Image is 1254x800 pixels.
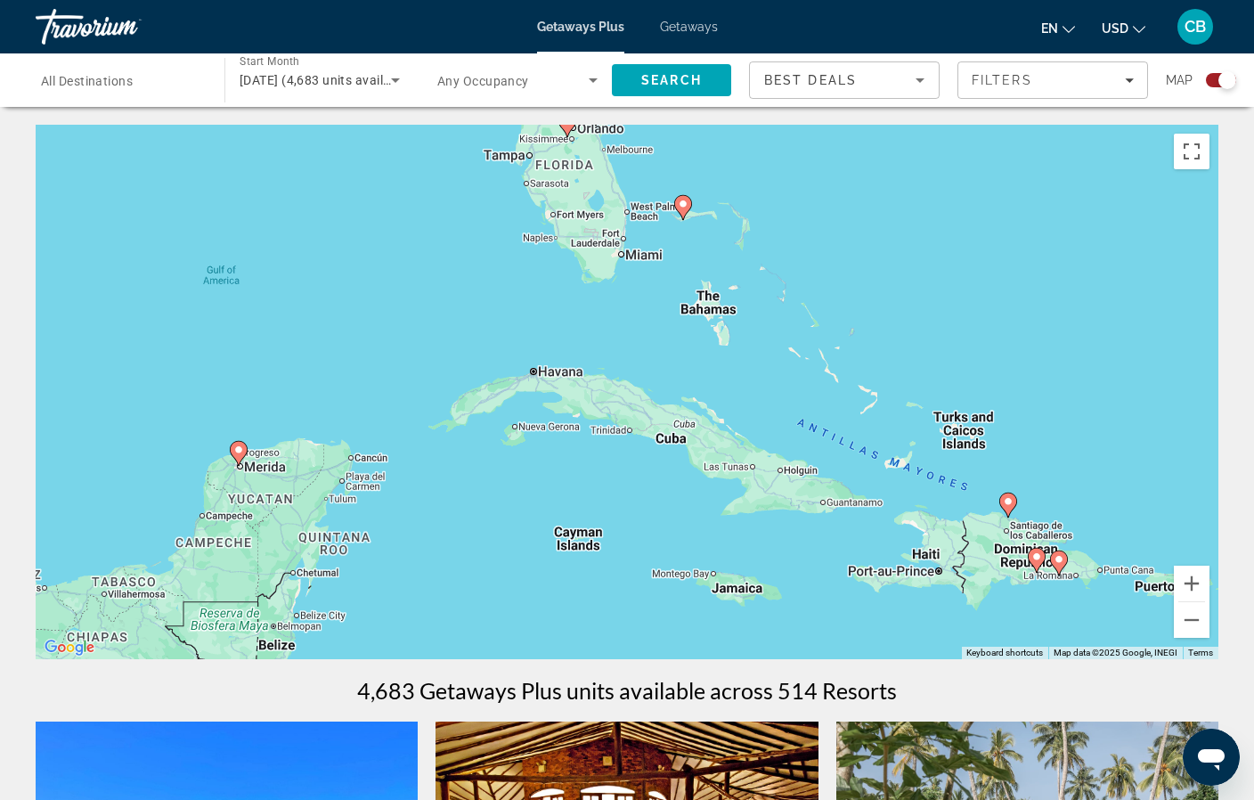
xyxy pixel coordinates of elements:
a: Getaways [660,20,718,34]
span: [DATE] (4,683 units available) [240,73,412,87]
span: USD [1102,21,1128,36]
span: Search [641,73,702,87]
span: CB [1185,18,1206,36]
a: Travorium [36,4,214,50]
input: Select destination [41,70,201,92]
button: User Menu [1172,8,1218,45]
mat-select: Sort by [764,69,924,91]
a: Open this area in Google Maps (opens a new window) [40,636,99,659]
button: Filters [957,61,1148,99]
span: Map [1166,68,1193,93]
span: Filters [972,73,1032,87]
button: Zoom out [1174,602,1209,638]
span: en [1041,21,1058,36]
span: Start Month [240,55,299,68]
button: Zoom in [1174,566,1209,601]
a: Terms (opens in new tab) [1188,648,1213,657]
iframe: Button to launch messaging window [1183,729,1240,786]
button: Toggle fullscreen view [1174,134,1209,169]
button: Change currency [1102,15,1145,41]
span: Map data ©2025 Google, INEGI [1054,648,1177,657]
img: Google [40,636,99,659]
span: Any Occupancy [437,74,529,88]
span: Best Deals [764,73,857,87]
button: Change language [1041,15,1075,41]
button: Keyboard shortcuts [966,647,1043,659]
h1: 4,683 Getaways Plus units available across 514 Resorts [357,677,897,704]
span: All Destinations [41,74,133,88]
a: Getaways Plus [537,20,624,34]
button: Search [612,64,731,96]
